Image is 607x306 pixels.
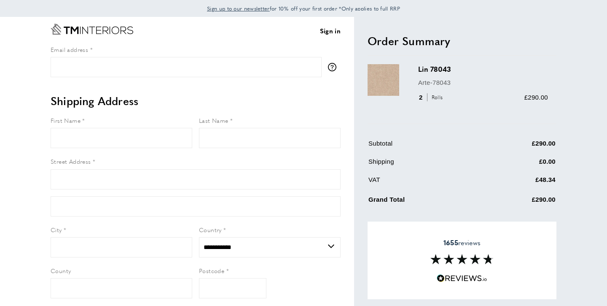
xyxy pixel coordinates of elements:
td: Shipping [368,157,481,173]
span: £290.00 [524,94,548,101]
span: City [51,225,62,234]
span: Sign up to our newsletter [207,5,270,12]
h3: Lin 78043 [418,64,548,74]
td: £48.34 [482,175,556,191]
span: Rolls [427,93,445,101]
a: Go to Home page [51,24,133,35]
span: Postcode [199,266,224,275]
a: Sign up to our newsletter [207,4,270,13]
span: County [51,266,71,275]
td: VAT [368,175,481,191]
span: for 10% off your first order *Only applies to full RRP [207,5,400,12]
span: Last Name [199,116,228,125]
td: £290.00 [482,138,556,155]
img: Lin 78043 [368,64,399,96]
span: Email address [51,45,88,54]
h2: Shipping Address [51,93,341,108]
p: Arte-78043 [418,78,548,88]
td: Subtotal [368,138,481,155]
img: Reviews.io 5 stars [437,274,487,282]
span: reviews [443,238,481,247]
td: £290.00 [482,193,556,211]
h2: Order Summary [368,33,556,49]
div: 2 [418,92,446,103]
td: Grand Total [368,193,481,211]
span: Country [199,225,222,234]
img: Reviews section [430,254,494,264]
span: Street Address [51,157,91,165]
strong: 1655 [443,238,458,247]
td: £0.00 [482,157,556,173]
a: Sign in [320,26,341,36]
button: More information [328,63,341,71]
span: First Name [51,116,81,125]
